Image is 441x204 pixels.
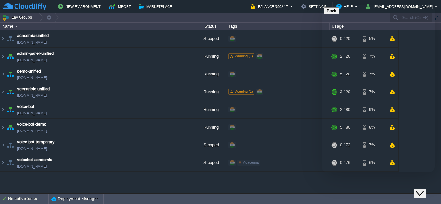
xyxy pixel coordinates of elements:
img: AMDAwAAAACH5BAEAAAAALAAAAAABAAEAAAICRAEAOw== [0,83,5,101]
img: AMDAwAAAACH5BAEAAAAALAAAAAABAAEAAAICRAEAOw== [0,101,5,118]
a: academia-unified [17,33,49,39]
button: Settings [301,3,328,10]
a: voice-bot [17,103,34,110]
div: Status [194,23,226,30]
img: AMDAwAAAACH5BAEAAAAALAAAAAABAAEAAAICRAEAOw== [6,154,15,171]
a: [DOMAIN_NAME] [17,92,47,99]
img: AMDAwAAAACH5BAEAAAAALAAAAAABAAEAAAICRAEAOw== [0,65,5,83]
img: AMDAwAAAACH5BAEAAAAALAAAAAABAAEAAAICRAEAOw== [0,136,5,154]
img: AMDAwAAAACH5BAEAAAAALAAAAAABAAEAAAICRAEAOw== [0,30,5,47]
a: demo-unified [17,68,41,74]
img: AMDAwAAAACH5BAEAAAAALAAAAAABAAEAAAICRAEAOw== [6,65,15,83]
iframe: chat widget [322,5,435,172]
img: CloudJiffy [2,3,46,11]
a: [DOMAIN_NAME] [17,39,47,45]
button: Marketplace [139,3,174,10]
span: Warning (1) [235,90,253,93]
div: No active tasks [8,194,48,204]
button: [EMAIL_ADDRESS][DOMAIN_NAME] [366,3,435,10]
a: voicebot-academia [17,157,52,163]
img: AMDAwAAAACH5BAEAAAAALAAAAAABAAEAAAICRAEAOw== [0,154,5,171]
div: Tags [227,23,329,30]
div: Running [194,119,226,136]
img: AMDAwAAAACH5BAEAAAAALAAAAAABAAEAAAICRAEAOw== [0,48,5,65]
div: Stopped [194,30,226,47]
img: AMDAwAAAACH5BAEAAAAALAAAAAABAAEAAAICRAEAOw== [6,83,15,101]
img: AMDAwAAAACH5BAEAAAAALAAAAAABAAEAAAICRAEAOw== [0,119,5,136]
button: Env Groups [2,13,34,22]
img: AMDAwAAAACH5BAEAAAAALAAAAAABAAEAAAICRAEAOw== [6,30,15,47]
a: voice-bot-temporary [17,139,55,145]
a: [DOMAIN_NAME] [17,145,47,152]
iframe: chat widget [414,178,435,198]
button: Help [336,3,355,10]
img: AMDAwAAAACH5BAEAAAAALAAAAAABAAEAAAICRAEAOw== [6,48,15,65]
div: Stopped [194,136,226,154]
div: Name [1,23,194,30]
img: AMDAwAAAACH5BAEAAAAALAAAAAABAAEAAAICRAEAOw== [6,136,15,154]
a: [DOMAIN_NAME] [17,163,47,170]
img: AMDAwAAAACH5BAEAAAAALAAAAAABAAEAAAICRAEAOw== [6,101,15,118]
div: Running [194,83,226,101]
button: Import [109,3,133,10]
div: Stopped [194,154,226,171]
a: [DOMAIN_NAME] [17,128,47,134]
a: [DOMAIN_NAME] [17,57,47,63]
span: Academia [243,160,259,164]
a: [DOMAIN_NAME] [17,110,47,116]
a: admin-panel-unified [17,50,54,57]
img: AMDAwAAAACH5BAEAAAAALAAAAAABAAEAAAICRAEAOw== [6,119,15,136]
button: Deployment Manager [51,196,98,202]
button: Balance ₹902.17 [251,3,290,10]
img: AMDAwAAAACH5BAEAAAAALAAAAAABAAEAAAICRAEAOw== [15,26,18,27]
div: Running [194,101,226,118]
span: Warning (1) [235,54,253,58]
a: scenarioiq-unified [17,86,50,92]
div: Running [194,48,226,65]
button: New Environment [58,3,103,10]
a: voice-bot-demo [17,121,46,128]
div: Running [194,65,226,83]
a: [DOMAIN_NAME] [17,74,47,81]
